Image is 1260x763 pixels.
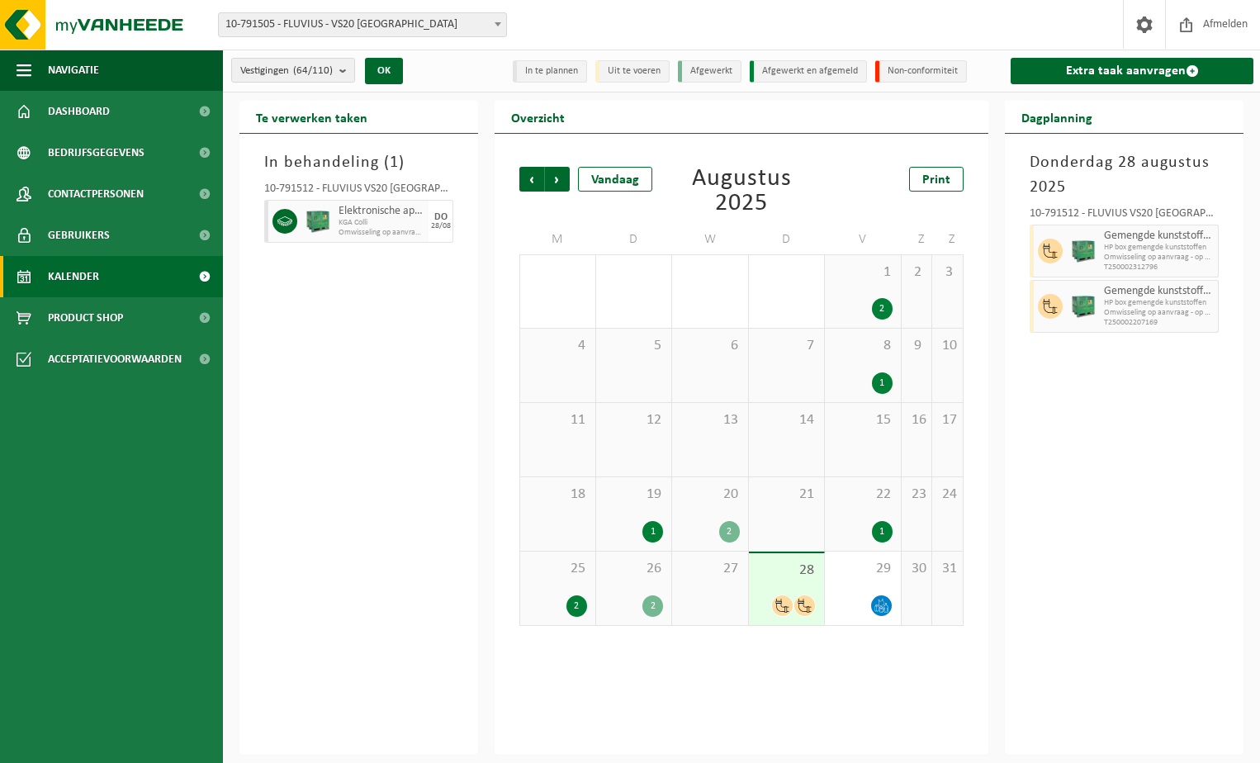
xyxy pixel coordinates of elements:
[48,339,182,380] span: Acceptatievoorwaarden
[519,225,596,254] td: M
[1104,285,1214,298] span: Gemengde kunststoffen (niet-recycleerbaar), exclusief PVC
[932,225,964,254] td: Z
[910,263,924,282] span: 2
[1071,294,1096,319] img: PB-HB-1400-HPE-GN-01
[1011,58,1253,84] a: Extra taak aanvragen
[239,101,384,133] h2: Te verwerken taken
[595,60,670,83] li: Uit te voeren
[434,212,448,222] div: DO
[642,595,663,617] div: 2
[1104,298,1214,308] span: HP box gemengde kunststoffen
[495,101,581,133] h2: Overzicht
[680,411,740,429] span: 13
[264,183,453,200] div: 10-791512 - FLUVIUS VS20 [GEOGRAPHIC_DATA]/MAGAZIJN, KLANTENKANTOOR EN INFRA - DEURNE
[604,411,664,429] span: 12
[365,58,403,84] button: OK
[528,560,587,578] span: 25
[872,298,893,320] div: 2
[1030,208,1219,225] div: 10-791512 - FLUVIUS VS20 [GEOGRAPHIC_DATA]/MAGAZIJN, KLANTENKANTOOR EN INFRA - DEURNE
[48,297,123,339] span: Product Shop
[680,337,740,355] span: 6
[833,560,893,578] span: 29
[1071,239,1096,263] img: PB-HB-1400-HPE-GN-01
[240,59,333,83] span: Vestigingen
[833,486,893,504] span: 22
[642,521,663,543] div: 1
[1104,230,1214,243] span: Gemengde kunststoffen (niet-recycleerbaar), exclusief PVC
[757,486,817,504] span: 21
[940,263,954,282] span: 3
[678,60,741,83] li: Afgewerkt
[306,209,330,234] img: PB-HB-1400-HPE-GN-01
[940,411,954,429] span: 17
[1030,150,1219,200] h3: Donderdag 28 augustus 2025
[757,411,817,429] span: 14
[902,225,933,254] td: Z
[872,521,893,543] div: 1
[528,411,587,429] span: 11
[390,154,399,171] span: 1
[218,12,507,37] span: 10-791505 - FLUVIUS - VS20 ANTWERPEN
[825,225,902,254] td: V
[231,58,355,83] button: Vestigingen(64/110)
[293,65,333,76] count: (64/110)
[833,411,893,429] span: 15
[940,337,954,355] span: 10
[909,167,964,192] a: Print
[604,486,664,504] span: 19
[672,225,749,254] td: W
[1104,263,1214,272] span: T250002312796
[431,222,451,230] div: 28/08
[910,486,924,504] span: 23
[1104,243,1214,253] span: HP box gemengde kunststoffen
[757,337,817,355] span: 7
[750,60,867,83] li: Afgewerkt en afgemeld
[875,60,967,83] li: Non-conformiteit
[604,560,664,578] span: 26
[264,150,453,175] h3: In behandeling ( )
[48,173,144,215] span: Contactpersonen
[1005,101,1109,133] h2: Dagplanning
[528,337,587,355] span: 4
[519,167,544,192] span: Vorige
[910,560,924,578] span: 30
[48,50,99,91] span: Navigatie
[528,486,587,504] span: 18
[48,256,99,297] span: Kalender
[749,225,826,254] td: D
[48,215,110,256] span: Gebruikers
[833,337,893,355] span: 8
[545,167,570,192] span: Volgende
[1104,318,1214,328] span: T250002207169
[669,167,813,216] div: Augustus 2025
[578,167,652,192] div: Vandaag
[604,337,664,355] span: 5
[910,337,924,355] span: 9
[910,411,924,429] span: 16
[1104,308,1214,318] span: Omwisseling op aanvraag - op geplande route (incl. verwerking)
[940,560,954,578] span: 31
[1104,253,1214,263] span: Omwisseling op aanvraag - op geplande route (incl. verwerking)
[48,132,144,173] span: Bedrijfsgegevens
[48,91,110,132] span: Dashboard
[833,263,893,282] span: 1
[680,486,740,504] span: 20
[757,562,817,580] span: 28
[872,372,893,394] div: 1
[719,521,740,543] div: 2
[596,225,673,254] td: D
[922,173,950,187] span: Print
[566,595,587,617] div: 2
[513,60,587,83] li: In te plannen
[339,205,424,218] span: Elektronische apparatuur - overige (OVE)
[940,486,954,504] span: 24
[339,228,424,238] span: Omwisseling op aanvraag (excl. voorrijkost)
[680,560,740,578] span: 27
[339,218,424,228] span: KGA Colli
[219,13,506,36] span: 10-791505 - FLUVIUS - VS20 ANTWERPEN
